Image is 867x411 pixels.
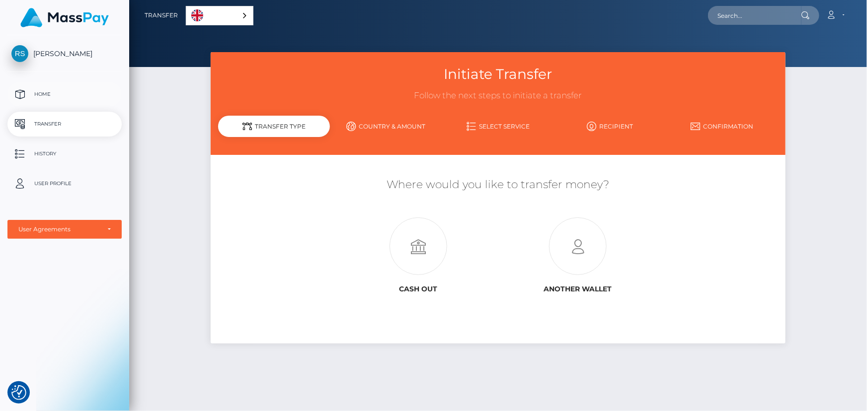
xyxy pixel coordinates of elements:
[11,385,26,400] img: Revisit consent button
[218,177,779,193] h5: Where would you like to transfer money?
[708,6,801,25] input: Search...
[145,5,178,26] a: Transfer
[330,118,442,135] a: Country & Amount
[7,82,122,107] a: Home
[11,87,118,102] p: Home
[218,65,779,84] h3: Initiate Transfer
[218,90,779,102] h3: Follow the next steps to initiate a transfer
[186,6,253,25] aside: Language selected: English
[20,8,109,27] img: MassPay
[11,176,118,191] p: User Profile
[7,49,122,58] span: [PERSON_NAME]
[186,6,253,25] div: Language
[442,118,554,135] a: Select Service
[218,116,330,137] div: Transfer Type
[11,117,118,132] p: Transfer
[7,220,122,239] button: User Agreements
[11,146,118,161] p: History
[7,141,122,166] a: History
[666,118,779,135] a: Confirmation
[11,385,26,400] button: Consent Preferences
[554,118,666,135] a: Recipient
[346,285,491,293] h6: Cash out
[505,285,650,293] h6: Another wallet
[186,6,253,25] a: English
[7,112,122,137] a: Transfer
[18,225,100,233] div: User Agreements
[7,171,122,196] a: User Profile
